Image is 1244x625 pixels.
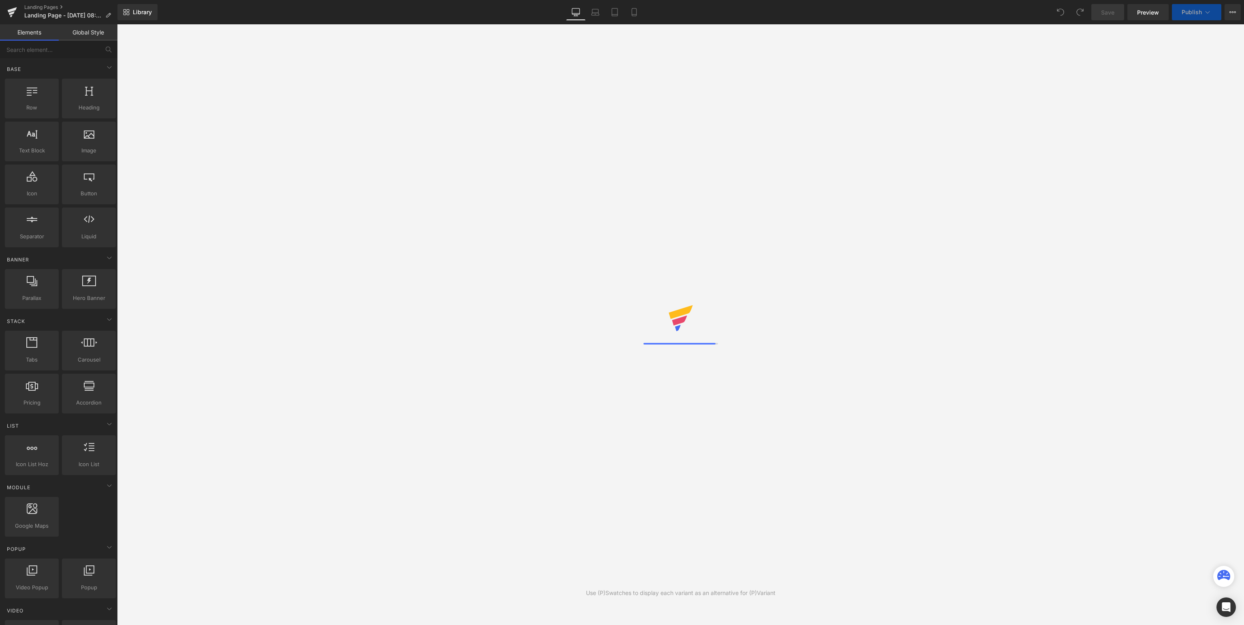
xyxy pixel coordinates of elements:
[6,65,22,73] span: Base
[64,189,113,198] span: Button
[7,146,56,155] span: Text Block
[586,589,775,597] div: Use (P)Swatches to display each variant as an alternative for (P)Variant
[7,189,56,198] span: Icon
[7,460,56,469] span: Icon List Hoz
[59,24,117,41] a: Global Style
[64,355,113,364] span: Carousel
[117,4,158,20] a: New Library
[1216,597,1236,617] div: Open Intercom Messenger
[133,9,152,16] span: Library
[64,460,113,469] span: Icon List
[7,103,56,112] span: Row
[1172,4,1221,20] button: Publish
[64,398,113,407] span: Accordion
[1182,9,1202,15] span: Publish
[586,4,605,20] a: Laptop
[64,294,113,302] span: Hero Banner
[1052,4,1069,20] button: Undo
[7,583,56,592] span: Video Popup
[6,256,30,263] span: Banner
[64,583,113,592] span: Popup
[1101,8,1114,17] span: Save
[64,103,113,112] span: Heading
[7,232,56,241] span: Separator
[605,4,624,20] a: Tablet
[64,232,113,241] span: Liquid
[1137,8,1159,17] span: Preview
[6,422,20,430] span: List
[6,484,31,491] span: Module
[7,398,56,407] span: Pricing
[7,355,56,364] span: Tabs
[7,522,56,530] span: Google Maps
[624,4,644,20] a: Mobile
[566,4,586,20] a: Desktop
[1127,4,1169,20] a: Preview
[24,12,102,19] span: Landing Page - [DATE] 08:59:10
[24,4,117,11] a: Landing Pages
[6,607,24,614] span: Video
[64,146,113,155] span: Image
[6,545,27,553] span: Popup
[7,294,56,302] span: Parallax
[1072,4,1088,20] button: Redo
[6,317,26,325] span: Stack
[1225,4,1241,20] button: More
